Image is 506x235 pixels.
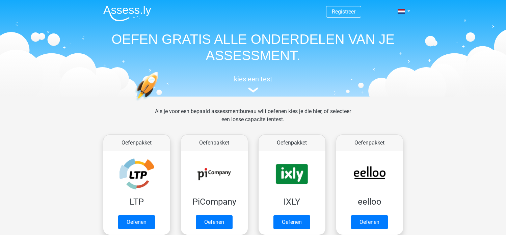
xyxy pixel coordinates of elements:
[248,87,258,93] img: assessment
[332,8,355,15] a: Registreer
[103,5,151,21] img: Assessly
[150,107,356,132] div: Als je voor een bepaald assessmentbureau wilt oefenen kies je die hier, of selecteer een losse ca...
[196,215,233,229] a: Oefenen
[118,215,155,229] a: Oefenen
[98,75,408,93] a: kies een test
[98,31,408,63] h1: OEFEN GRATIS ALLE ONDERDELEN VAN JE ASSESSMENT.
[135,72,185,133] img: oefenen
[273,215,310,229] a: Oefenen
[98,75,408,83] h5: kies een test
[351,215,388,229] a: Oefenen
